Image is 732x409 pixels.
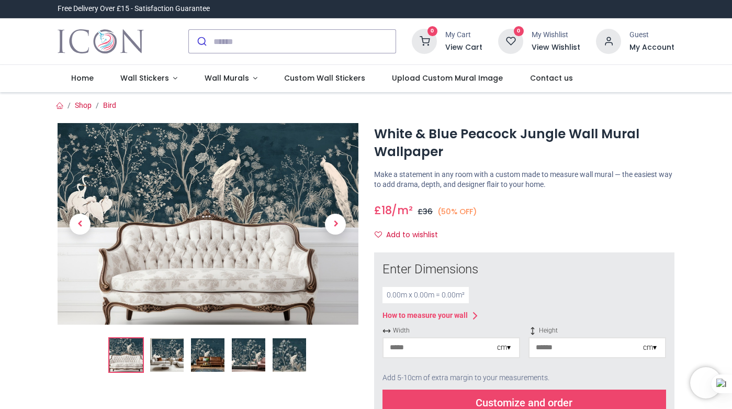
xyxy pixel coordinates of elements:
[528,326,666,335] span: Height
[58,123,358,325] img: White & Blue Peacock Jungle Wall Mural Wallpaper
[382,367,667,390] div: Add 5-10cm of extra margin to your measurements.
[189,30,213,53] button: Submit
[412,37,437,45] a: 0
[374,203,392,218] span: £
[205,73,249,83] span: Wall Murals
[71,73,94,83] span: Home
[107,65,191,92] a: Wall Stickers
[109,338,143,372] img: White & Blue Peacock Jungle Wall Mural Wallpaper
[514,26,524,36] sup: 0
[325,214,346,235] span: Next
[58,27,144,56] img: Icon Wall Stickers
[70,214,91,235] span: Previous
[382,287,469,304] div: 0.00 m x 0.00 m = 0.00 m²
[75,101,92,109] a: Shop
[191,65,271,92] a: Wall Murals
[643,342,657,353] div: cm ▾
[423,206,433,217] span: 36
[374,226,447,244] button: Add to wishlistAdd to wishlist
[445,42,482,53] a: View Cart
[427,26,437,36] sup: 0
[191,338,224,372] img: WS-74072-03
[382,261,667,279] div: Enter Dimensions
[58,153,103,294] a: Previous
[392,73,503,83] span: Upload Custom Mural Image
[530,73,573,83] span: Contact us
[150,338,184,372] img: WS-74072-02
[497,342,511,353] div: cm ▾
[374,125,675,161] h1: White & Blue Peacock Jungle Wall Mural Wallpaper
[313,153,358,294] a: Next
[375,231,382,238] i: Add to wishlist
[498,37,523,45] a: 0
[445,30,482,40] div: My Cart
[629,42,674,53] a: My Account
[418,206,433,217] span: £
[273,338,306,372] img: WS-74072-05
[232,338,265,372] img: WS-74072-04
[374,170,675,190] p: Make a statement in any room with a custom made to measure wall mural — the easiest way to add dr...
[103,101,116,109] a: Bird
[58,27,144,56] a: Logo of Icon Wall Stickers
[532,30,580,40] div: My Wishlist
[437,206,477,217] small: (50% OFF)
[629,30,674,40] div: Guest
[532,42,580,53] a: View Wishlist
[690,367,722,399] iframe: Brevo live chat
[455,4,674,14] iframe: Customer reviews powered by Trustpilot
[382,326,520,335] span: Width
[391,203,413,218] span: /m²
[381,203,392,218] span: 18
[284,73,365,83] span: Custom Wall Stickers
[58,4,210,14] div: Free Delivery Over £15 - Satisfaction Guarantee
[382,311,468,321] div: How to measure your wall
[120,73,169,83] span: Wall Stickers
